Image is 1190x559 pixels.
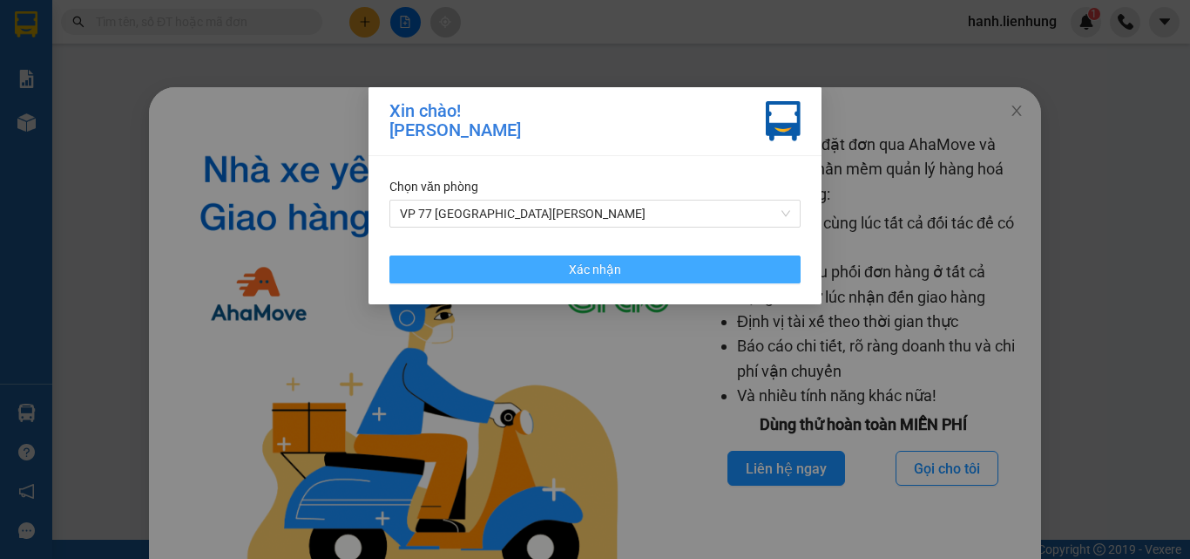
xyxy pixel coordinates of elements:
[389,101,521,141] div: Xin chào! [PERSON_NAME]
[389,256,801,283] button: Xác nhận
[389,177,801,196] div: Chọn văn phòng
[569,260,621,279] span: Xác nhận
[766,101,801,141] img: vxr-icon
[400,201,790,227] span: VP 77 Thái Nguyên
